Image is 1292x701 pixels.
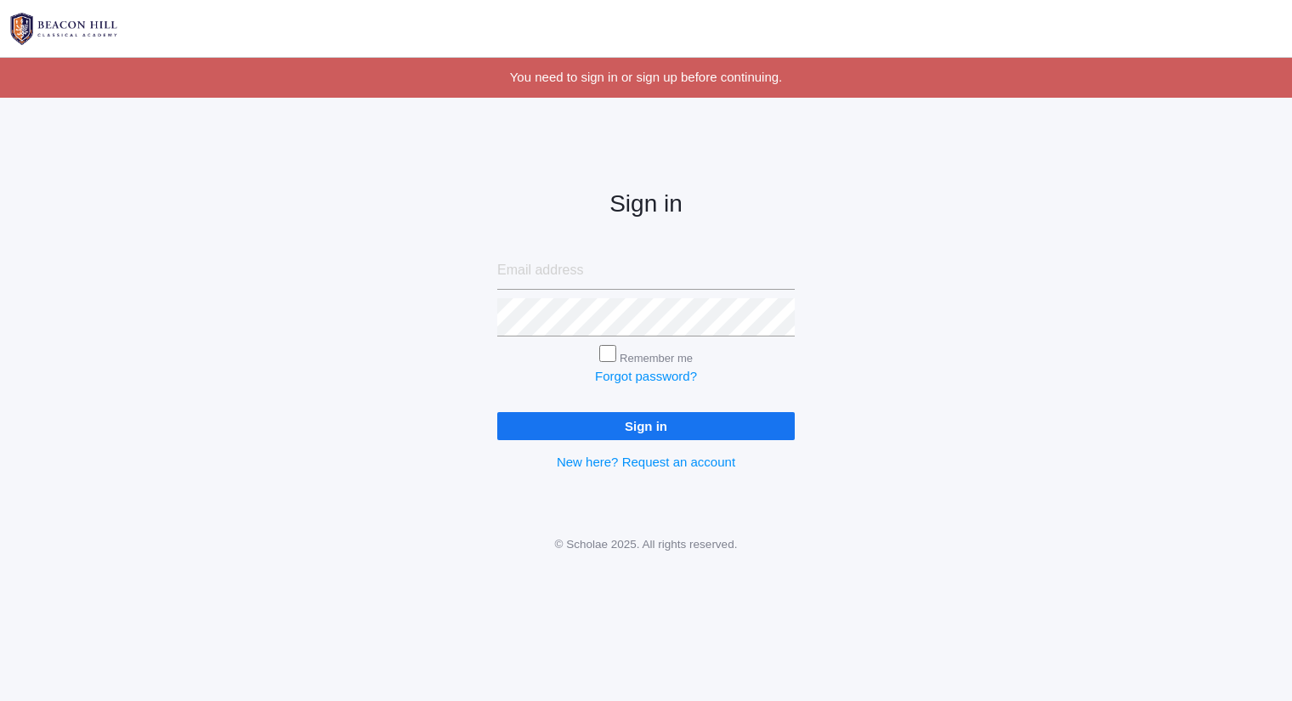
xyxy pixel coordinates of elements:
label: Remember me [620,352,693,365]
a: Forgot password? [595,369,697,383]
h2: Sign in [497,191,795,218]
input: Sign in [497,412,795,440]
input: Email address [497,252,795,290]
a: New here? Request an account [557,455,735,469]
